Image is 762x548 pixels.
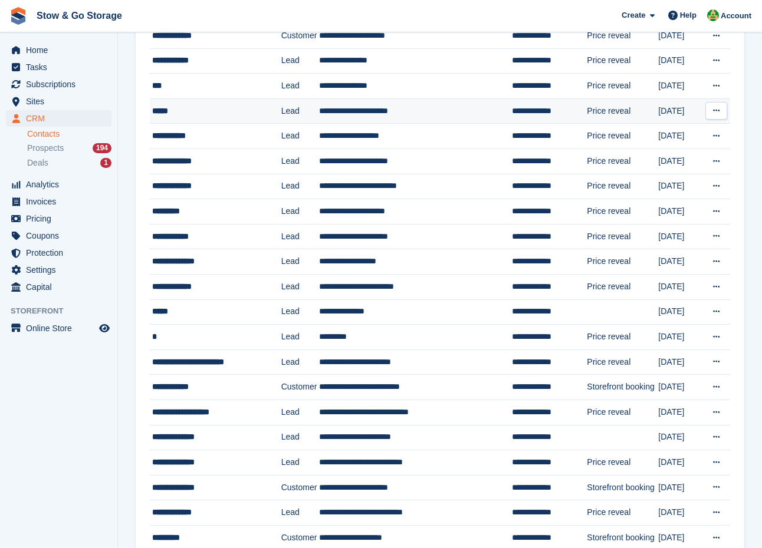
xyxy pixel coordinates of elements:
[587,174,658,199] td: Price reveal
[27,143,64,154] span: Prospects
[26,320,97,336] span: Online Store
[281,349,319,375] td: Lead
[587,74,658,99] td: Price reveal
[658,349,704,375] td: [DATE]
[281,199,319,225] td: Lead
[587,400,658,425] td: Price reveal
[281,299,319,325] td: Lead
[721,10,751,22] span: Account
[281,375,319,400] td: Customer
[587,48,658,74] td: Price reveal
[587,500,658,526] td: Price reveal
[26,227,97,244] span: Coupons
[658,98,704,124] td: [DATE]
[658,400,704,425] td: [DATE]
[658,174,704,199] td: [DATE]
[281,98,319,124] td: Lead
[587,450,658,476] td: Price reveal
[6,262,111,278] a: menu
[281,425,319,450] td: Lead
[6,279,111,295] a: menu
[658,124,704,149] td: [DATE]
[6,59,111,75] a: menu
[281,400,319,425] td: Lead
[6,110,111,127] a: menu
[26,59,97,75] span: Tasks
[281,74,319,99] td: Lead
[26,110,97,127] span: CRM
[26,245,97,261] span: Protection
[6,193,111,210] a: menu
[11,305,117,317] span: Storefront
[658,149,704,174] td: [DATE]
[281,500,319,526] td: Lead
[281,275,319,300] td: Lead
[26,176,97,193] span: Analytics
[587,325,658,350] td: Price reveal
[658,500,704,526] td: [DATE]
[281,475,319,500] td: Customer
[281,174,319,199] td: Lead
[587,475,658,500] td: Storefront booking
[26,279,97,295] span: Capital
[658,475,704,500] td: [DATE]
[587,98,658,124] td: Price reveal
[587,199,658,225] td: Price reveal
[6,227,111,244] a: menu
[281,149,319,174] td: Lead
[26,193,97,210] span: Invoices
[9,7,27,25] img: stora-icon-8386f47178a22dfd0bd8f6a31ec36ba5ce8667c1dd55bd0f319d3a0aa187defe.svg
[6,210,111,227] a: menu
[658,325,704,350] td: [DATE]
[93,143,111,153] div: 194
[281,224,319,249] td: Lead
[6,245,111,261] a: menu
[658,199,704,225] td: [DATE]
[587,224,658,249] td: Price reveal
[26,76,97,93] span: Subscriptions
[6,320,111,336] a: menu
[6,93,111,110] a: menu
[27,157,111,169] a: Deals 1
[680,9,697,21] span: Help
[658,425,704,450] td: [DATE]
[658,249,704,275] td: [DATE]
[6,42,111,58] a: menu
[26,93,97,110] span: Sites
[281,325,319,350] td: Lead
[32,6,127,25] a: Stow & Go Storage
[587,149,658,174] td: Price reveal
[97,321,111,335] a: Preview store
[587,24,658,49] td: Price reveal
[587,275,658,300] td: Price reveal
[658,24,704,49] td: [DATE]
[27,128,111,140] a: Contacts
[100,158,111,168] div: 1
[587,124,658,149] td: Price reveal
[26,210,97,227] span: Pricing
[26,42,97,58] span: Home
[281,24,319,49] td: Customer
[281,124,319,149] td: Lead
[707,9,719,21] img: Alex Taylor
[6,76,111,93] a: menu
[27,142,111,154] a: Prospects 194
[658,224,704,249] td: [DATE]
[587,349,658,375] td: Price reveal
[26,262,97,278] span: Settings
[587,375,658,400] td: Storefront booking
[622,9,645,21] span: Create
[27,157,48,169] span: Deals
[658,375,704,400] td: [DATE]
[658,74,704,99] td: [DATE]
[6,176,111,193] a: menu
[658,48,704,74] td: [DATE]
[281,249,319,275] td: Lead
[587,249,658,275] td: Price reveal
[658,299,704,325] td: [DATE]
[281,48,319,74] td: Lead
[658,275,704,300] td: [DATE]
[281,450,319,476] td: Lead
[658,450,704,476] td: [DATE]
